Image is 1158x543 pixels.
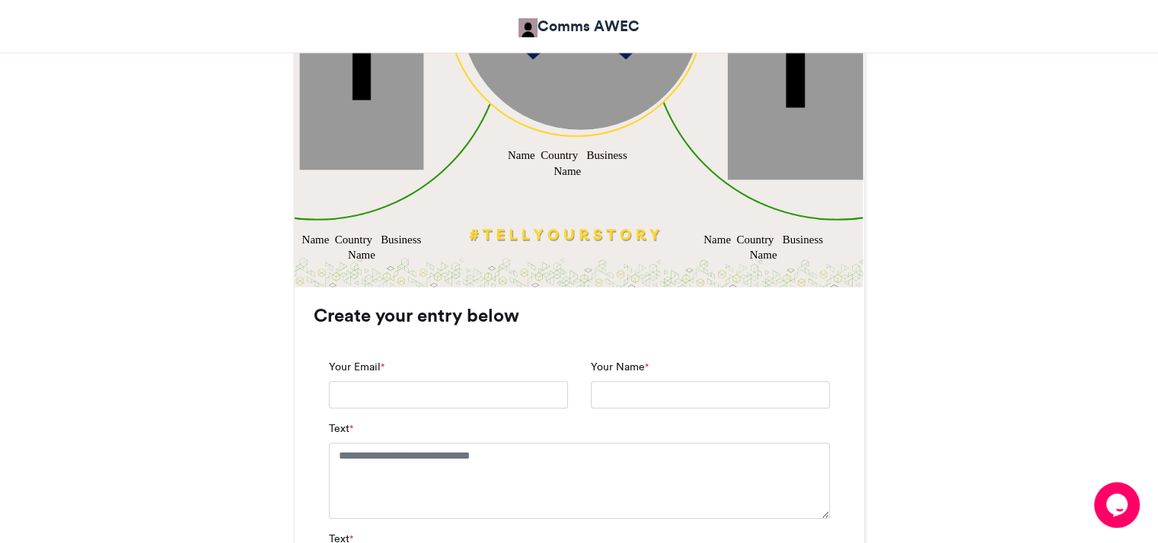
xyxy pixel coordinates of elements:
div: Name Country Business Name [701,231,825,263]
div: Name Country Business Name [505,148,629,179]
label: Your Name [591,359,649,375]
img: Comms AWEC [518,18,538,37]
a: Comms AWEC [518,15,640,37]
h3: Create your entry below [314,306,845,325]
iframe: chat widget [1094,482,1143,528]
label: Your Email [329,359,384,375]
div: Name Country Business Name [299,231,423,263]
label: Text [329,421,353,437]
